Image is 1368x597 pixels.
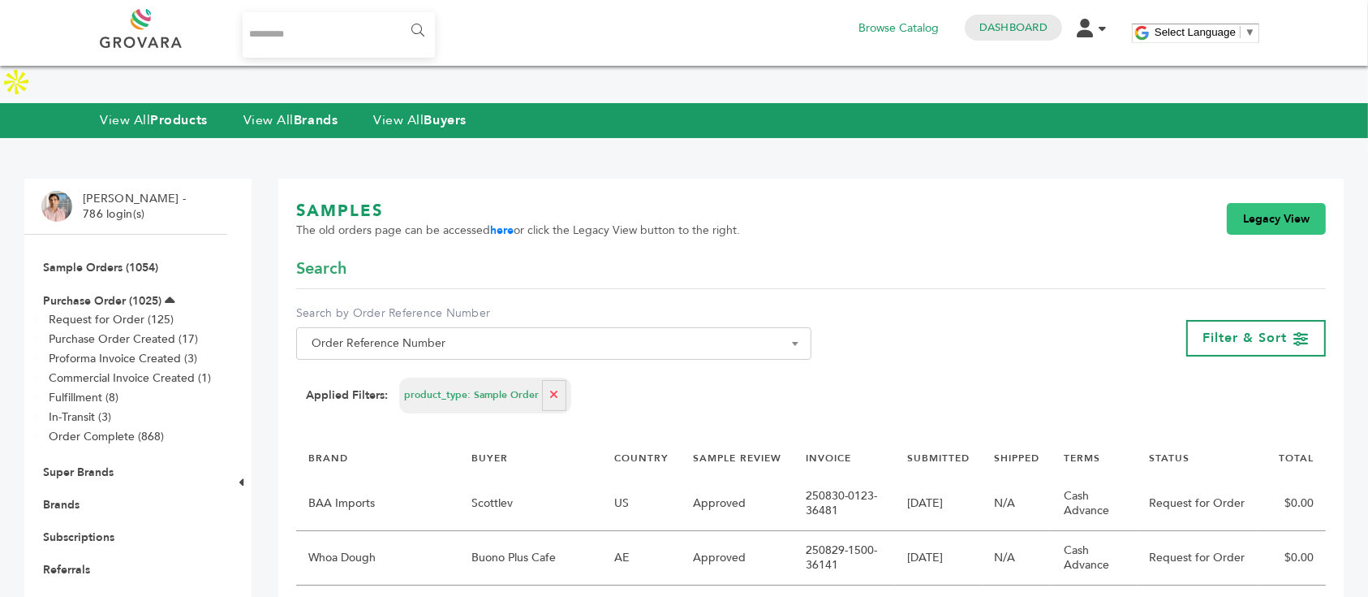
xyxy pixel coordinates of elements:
[305,332,802,355] span: Order Reference Number
[49,331,198,347] a: Purchase Order Created (17)
[1052,531,1137,586] td: Cash Advance
[794,477,895,531] td: 250830-0123-36481
[794,531,895,586] td: 250829-1500-36141
[1259,477,1326,531] td: $0.00
[296,257,346,280] span: Search
[471,452,508,465] a: BUYER
[1240,26,1241,38] span: ​
[982,531,1052,586] td: N/A
[308,452,348,465] a: BRAND
[907,452,970,465] a: SUBMITTED
[43,465,114,480] a: Super Brands
[424,111,467,129] strong: Buyers
[1137,477,1259,531] td: Request for Order
[490,223,514,238] a: here
[43,293,161,309] a: Purchase Order (1025)
[681,531,794,586] td: Approved
[83,191,190,223] li: [PERSON_NAME] - 786 login(s)
[602,531,681,586] td: AE
[43,260,158,275] a: Sample Orders (1054)
[1155,26,1236,38] span: Select Language
[100,111,208,129] a: View AllProducts
[404,388,539,402] span: product_type: Sample Order
[296,223,740,239] span: The old orders page can be accessed or click the Legacy View button to the right.
[43,497,80,513] a: Brands
[1227,203,1326,236] a: Legacy View
[979,20,1048,35] a: Dashboard
[296,477,459,531] td: BAA Imports
[296,327,811,360] span: Order Reference Number
[994,452,1039,465] a: SHIPPED
[43,562,90,578] a: Referrals
[982,477,1052,531] td: N/A
[1155,26,1255,38] a: Select Language​
[49,429,164,444] a: Order Complete (868)
[1245,26,1255,38] span: ▼
[459,531,602,586] td: Buono Plus Cafe
[1203,329,1288,347] span: Filter & Sort
[43,530,114,545] a: Subscriptions
[49,351,197,366] a: Proforma Invoice Created (3)
[895,531,982,586] td: [DATE]
[602,477,681,531] td: US
[294,111,338,129] strong: Brands
[243,111,338,129] a: View AllBrands
[858,19,939,37] a: Browse Catalog
[1279,452,1314,465] a: TOTAL
[49,370,211,386] a: Commercial Invoice Created (1)
[373,111,467,129] a: View AllBuyers
[693,452,781,465] a: SAMPLE REVIEW
[49,390,118,405] a: Fulfillment (8)
[681,477,794,531] td: Approved
[306,387,388,404] strong: Applied Filters:
[49,409,111,425] a: In-Transit (3)
[1064,452,1100,465] a: TERMS
[243,12,435,58] input: Search...
[1149,452,1189,465] a: STATUS
[895,477,982,531] td: [DATE]
[296,305,811,322] label: Search by Order Reference Number
[296,531,459,586] td: Whoa Dough
[1052,477,1137,531] td: Cash Advance
[150,111,207,129] strong: Products
[806,452,851,465] a: INVOICE
[296,200,740,223] h1: SAMPLES
[459,477,602,531] td: Scottlev
[614,452,669,465] a: COUNTRY
[49,312,174,327] a: Request for Order (125)
[1259,531,1326,586] td: $0.00
[1137,531,1259,586] td: Request for Order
